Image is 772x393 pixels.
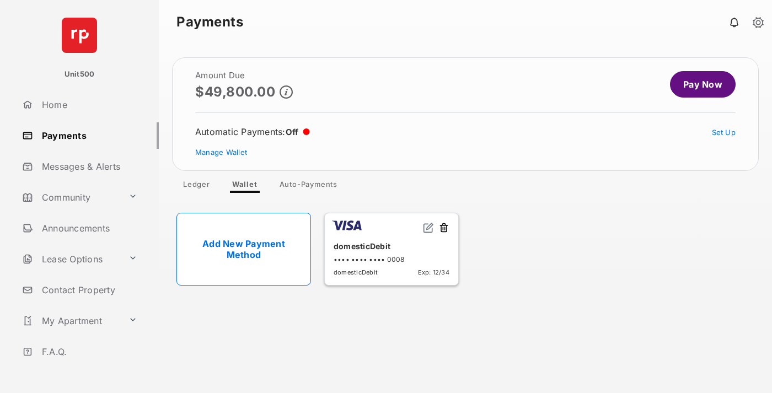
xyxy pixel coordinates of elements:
a: Wallet [223,180,266,193]
a: My Apartment [18,308,124,334]
p: Unit500 [65,69,95,80]
a: Manage Wallet [195,148,247,157]
a: Announcements [18,215,159,241]
a: Ledger [174,180,219,193]
a: Lease Options [18,246,124,272]
a: Add New Payment Method [176,213,311,286]
span: domesticDebit [334,268,378,276]
img: svg+xml;base64,PHN2ZyB4bWxucz0iaHR0cDovL3d3dy53My5vcmcvMjAwMC9zdmciIHdpZHRoPSI2NCIgaGVpZ2h0PSI2NC... [62,18,97,53]
a: Payments [18,122,159,149]
a: Messages & Alerts [18,153,159,180]
div: domesticDebit [334,237,449,255]
img: svg+xml;base64,PHN2ZyB2aWV3Qm94PSIwIDAgMjQgMjQiIHdpZHRoPSIxNiIgaGVpZ2h0PSIxNiIgZmlsbD0ibm9uZSIgeG... [423,222,434,233]
span: Off [286,127,299,137]
span: Exp: 12/34 [418,268,449,276]
a: Community [18,184,124,211]
div: •••• •••• •••• 0008 [334,255,449,263]
a: Auto-Payments [271,180,346,193]
a: F.A.Q. [18,338,159,365]
strong: Payments [176,15,243,29]
h2: Amount Due [195,71,293,80]
div: Automatic Payments : [195,126,310,137]
a: Contact Property [18,277,159,303]
a: Home [18,91,159,118]
a: Set Up [712,128,736,137]
p: $49,800.00 [195,84,275,99]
